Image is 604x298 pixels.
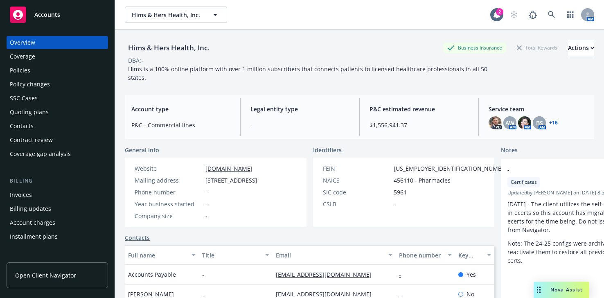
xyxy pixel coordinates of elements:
[536,119,543,127] span: BS
[562,7,579,23] a: Switch app
[10,120,34,133] div: Contacts
[125,233,150,242] a: Contacts
[7,188,108,201] a: Invoices
[7,216,108,229] a: Account charges
[135,176,202,185] div: Mailing address
[205,212,207,220] span: -
[399,251,442,260] div: Phone number
[505,119,514,127] span: AW
[467,270,476,279] span: Yes
[250,121,349,129] span: -
[10,202,51,215] div: Billing updates
[10,92,38,105] div: SSC Cases
[7,50,108,63] a: Coverage
[250,105,349,113] span: Legal entity type
[10,50,35,63] div: Coverage
[549,120,558,125] a: +16
[131,105,230,113] span: Account type
[550,286,583,293] span: Nova Assist
[128,270,176,279] span: Accounts Payable
[323,164,390,173] div: FEIN
[7,230,108,243] a: Installment plans
[205,200,207,208] span: -
[10,230,58,243] div: Installment plans
[125,245,199,265] button: Full name
[125,7,227,23] button: Hims & Hers Health, Inc.
[534,282,589,298] button: Nova Assist
[128,65,489,81] span: Hims is a 100% online platform with over 1 million subscribers that connects patients to licensed...
[394,176,451,185] span: 456110 - Pharmacies
[7,133,108,147] a: Contract review
[496,8,503,16] div: 2
[202,270,204,279] span: -
[131,121,230,129] span: P&C - Commercial lines
[568,40,594,56] button: Actions
[10,147,71,160] div: Coverage gap analysis
[489,116,502,129] img: photo
[135,200,202,208] div: Year business started
[7,64,108,77] a: Policies
[7,78,108,91] a: Policy changes
[7,147,108,160] a: Coverage gap analysis
[443,43,506,53] div: Business Insurance
[125,43,213,53] div: Hims & Hers Health, Inc.
[394,164,511,173] span: [US_EMPLOYER_IDENTIFICATION_NUMBER]
[394,200,396,208] span: -
[128,56,143,65] div: DBA: -
[396,245,455,265] button: Phone number
[276,290,378,298] a: [EMAIL_ADDRESS][DOMAIN_NAME]
[132,11,203,19] span: Hims & Hers Health, Inc.
[323,188,390,196] div: SIC code
[273,245,396,265] button: Email
[15,271,76,280] span: Open Client Navigator
[370,121,469,129] span: $1,556,941.37
[394,188,407,196] span: 5961
[513,43,561,53] div: Total Rewards
[202,251,261,260] div: Title
[7,36,108,49] a: Overview
[501,146,518,156] span: Notes
[323,176,390,185] div: NAICS
[10,216,55,229] div: Account charges
[323,200,390,208] div: CSLB
[128,251,187,260] div: Full name
[135,212,202,220] div: Company size
[10,78,50,91] div: Policy changes
[10,36,35,49] div: Overview
[525,7,541,23] a: Report a Bug
[506,7,522,23] a: Start snowing
[313,146,342,154] span: Identifiers
[7,3,108,26] a: Accounts
[534,282,544,298] div: Drag to move
[518,116,531,129] img: photo
[543,7,560,23] a: Search
[205,165,252,172] a: [DOMAIN_NAME]
[135,164,202,173] div: Website
[205,176,257,185] span: [STREET_ADDRESS]
[10,106,49,119] div: Quoting plans
[7,92,108,105] a: SSC Cases
[10,188,32,201] div: Invoices
[399,271,408,278] a: -
[489,105,588,113] span: Service team
[458,251,482,260] div: Key contact
[34,11,60,18] span: Accounts
[399,290,408,298] a: -
[7,177,108,185] div: Billing
[276,271,378,278] a: [EMAIL_ADDRESS][DOMAIN_NAME]
[370,105,469,113] span: P&C estimated revenue
[7,106,108,119] a: Quoting plans
[125,146,159,154] span: General info
[135,188,202,196] div: Phone number
[7,202,108,215] a: Billing updates
[199,245,273,265] button: Title
[7,120,108,133] a: Contacts
[10,133,53,147] div: Contract review
[455,245,494,265] button: Key contact
[511,178,537,186] span: Certificates
[205,188,207,196] span: -
[10,64,30,77] div: Policies
[276,251,383,260] div: Email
